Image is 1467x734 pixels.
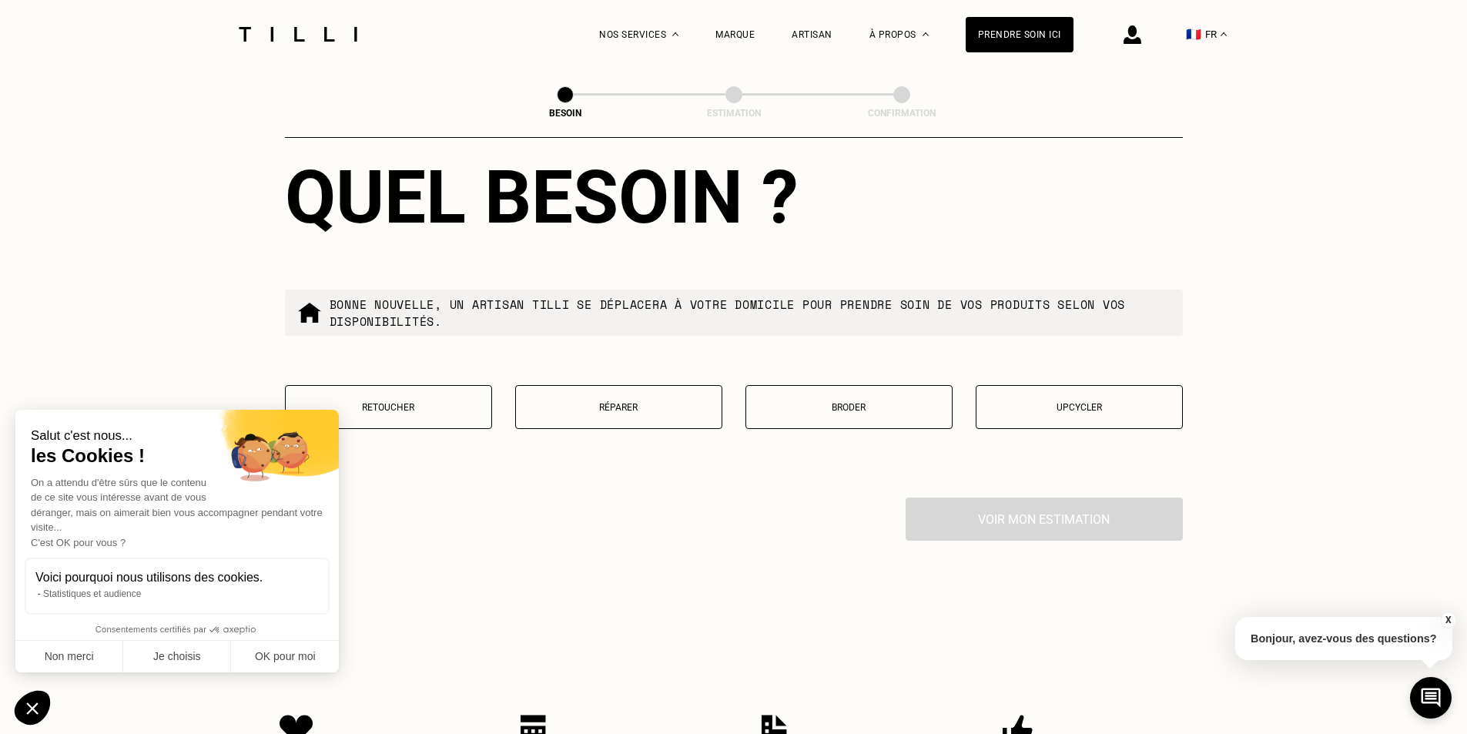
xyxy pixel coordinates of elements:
[1124,25,1141,44] img: icône connexion
[233,27,363,42] img: Logo du service de couturière Tilli
[293,402,484,413] p: Retoucher
[657,108,811,119] div: Estimation
[715,29,755,40] a: Marque
[792,29,832,40] a: Artisan
[297,300,322,325] img: commande à domicile
[976,385,1183,429] button: Upcycler
[285,385,492,429] button: Retoucher
[1440,612,1455,628] button: X
[745,385,953,429] button: Broder
[488,108,642,119] div: Besoin
[330,296,1171,330] p: Bonne nouvelle, un artisan tilli se déplacera à votre domicile pour prendre soin de vos produits ...
[285,154,1183,240] div: Quel besoin ?
[515,385,722,429] button: Réparer
[754,402,944,413] p: Broder
[966,17,1073,52] a: Prendre soin ici
[1221,32,1227,36] img: menu déroulant
[984,402,1174,413] p: Upcycler
[524,402,714,413] p: Réparer
[825,108,979,119] div: Confirmation
[923,32,929,36] img: Menu déroulant à propos
[1235,617,1452,660] p: Bonjour, avez-vous des questions?
[1186,27,1201,42] span: 🇫🇷
[672,32,678,36] img: Menu déroulant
